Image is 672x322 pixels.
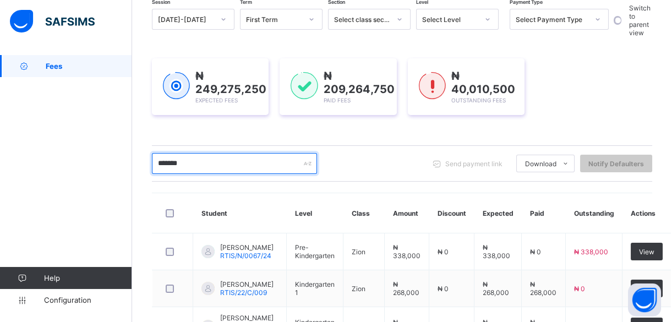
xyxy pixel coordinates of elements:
[483,280,509,297] span: ₦ 268,000
[522,193,566,233] th: Paid
[516,15,588,24] div: Select Payment Type
[287,193,343,233] th: Level
[474,193,522,233] th: Expected
[451,97,506,103] span: Outstanding Fees
[530,280,556,297] span: ₦ 268,000
[334,15,390,24] div: Select class section
[451,69,515,96] span: ₦ 40,010,500
[324,97,351,103] span: Paid Fees
[393,280,419,297] span: ₦ 268,000
[483,243,510,260] span: ₦ 338,000
[628,283,661,316] button: Open asap
[574,285,585,293] span: ₦ 0
[393,243,420,260] span: ₦ 338,000
[193,193,287,233] th: Student
[352,248,365,256] span: Zion
[295,243,335,260] span: Pre-Kindergarten
[445,160,502,168] span: Send payment link
[46,62,132,70] span: Fees
[352,285,365,293] span: Zion
[324,69,395,96] span: ₦ 209,264,750
[343,193,385,233] th: Class
[385,193,429,233] th: Amount
[438,285,449,293] span: ₦ 0
[639,248,654,256] span: View
[530,248,541,256] span: ₦ 0
[195,69,266,96] span: ₦ 249,275,250
[158,15,214,24] div: [DATE]-[DATE]
[246,15,302,24] div: First Term
[438,248,449,256] span: ₦ 0
[629,4,651,37] label: Switch to parent view
[10,10,95,33] img: safsims
[220,243,274,252] span: [PERSON_NAME]
[566,193,622,233] th: Outstanding
[525,160,556,168] span: Download
[220,252,271,260] span: RTIS/N/0067/24
[220,288,267,297] span: RTIS/22/C/009
[163,72,190,100] img: expected-1.03dd87d44185fb6c27cc9b2570c10499.svg
[291,72,318,100] img: paid-1.3eb1404cbcb1d3b736510a26bbfa3ccb.svg
[44,296,132,304] span: Configuration
[429,193,474,233] th: Discount
[574,248,608,256] span: ₦ 338,000
[44,274,132,282] span: Help
[220,280,274,288] span: [PERSON_NAME]
[622,193,671,233] th: Actions
[295,280,335,297] span: Kindergarten 1
[588,160,644,168] span: Notify Defaulters
[422,15,478,24] div: Select Level
[419,72,446,100] img: outstanding-1.146d663e52f09953f639664a84e30106.svg
[195,97,238,103] span: Expected Fees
